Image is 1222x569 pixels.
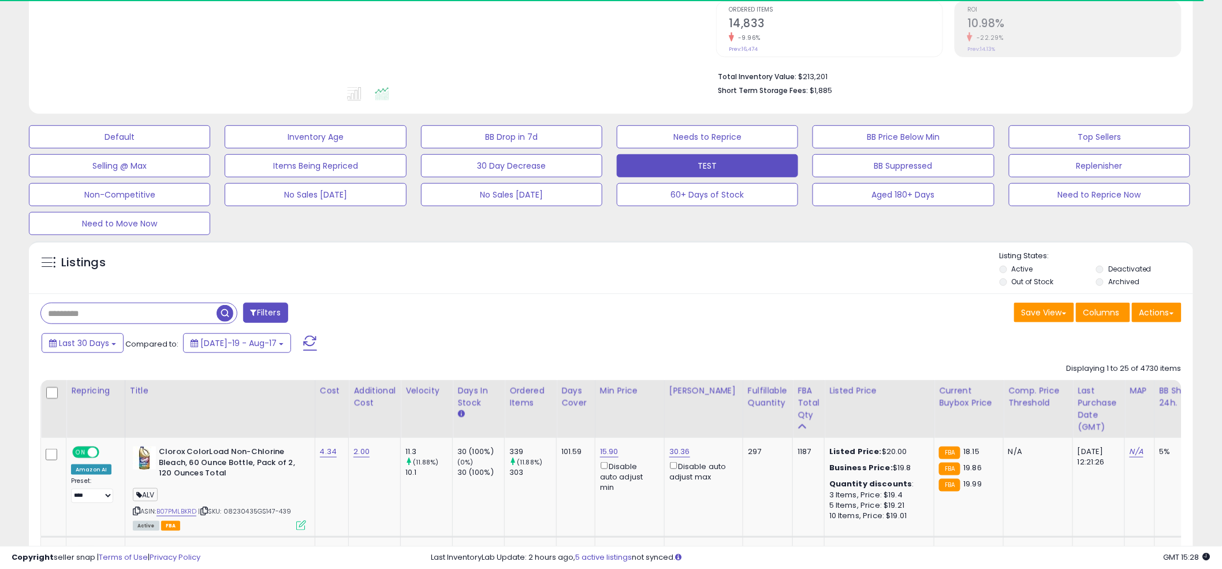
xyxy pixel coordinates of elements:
[59,337,109,349] span: Last 30 Days
[150,552,200,563] a: Privacy Policy
[12,552,200,563] div: seller snap | |
[1008,385,1068,409] div: Comp. Price Threshold
[669,385,738,397] div: [PERSON_NAME]
[561,447,586,457] div: 101.59
[1132,303,1182,322] button: Actions
[939,463,960,475] small: FBA
[29,125,210,148] button: Default
[1009,125,1190,148] button: Top Sellers
[1012,264,1033,274] label: Active
[71,477,116,503] div: Preset:
[413,458,438,467] small: (11.88%)
[225,125,406,148] button: Inventory Age
[1008,447,1064,457] div: N/A
[457,447,504,457] div: 30 (100%)
[1078,385,1120,433] div: Last Purchase Date (GMT)
[157,507,197,516] a: B07PMLBKRD
[320,385,344,397] div: Cost
[125,339,178,349] span: Compared to:
[71,385,120,397] div: Repricing
[1014,303,1074,322] button: Save View
[798,385,819,421] div: FBA Total Qty
[829,462,893,473] b: Business Price:
[600,446,619,458] a: 15.90
[353,385,396,409] div: Additional Cost
[963,462,982,473] span: 19.86
[829,446,882,457] b: Listed Price:
[71,464,111,475] div: Amazon AI
[669,446,690,458] a: 30.36
[457,458,474,467] small: (0%)
[939,447,960,459] small: FBA
[600,460,655,493] div: Disable auto adjust min
[1108,264,1152,274] label: Deactivated
[73,448,88,458] span: ON
[509,447,556,457] div: 339
[225,154,406,177] button: Items Being Repriced
[133,447,156,470] img: 417g7lMJlCL._SL40_.jpg
[973,34,1004,42] small: -22.29%
[243,303,288,323] button: Filters
[939,479,960,492] small: FBA
[1000,251,1193,262] p: Listing States:
[829,385,929,397] div: Listed Price
[798,447,815,457] div: 1187
[1164,552,1210,563] span: 2025-09-17 15:28 GMT
[183,333,291,353] button: [DATE]-19 - Aug-17
[939,385,999,409] div: Current Buybox Price
[617,154,798,177] button: TEST
[225,183,406,206] button: No Sales [DATE]
[1076,303,1130,322] button: Columns
[963,478,982,489] span: 19.99
[967,46,995,53] small: Prev: 14.13%
[509,385,552,409] div: Ordered Items
[829,511,925,521] div: 10 Items, Price: $19.01
[320,446,337,458] a: 4.34
[457,409,464,419] small: Days In Stock.
[829,490,925,500] div: 3 Items, Price: $19.4
[29,212,210,235] button: Need to Move Now
[748,447,784,457] div: 297
[718,69,1173,83] li: $213,201
[600,385,660,397] div: Min Price
[813,183,994,206] button: Aged 180+ Days
[829,447,925,457] div: $20.00
[133,488,158,501] span: ALV
[405,385,448,397] div: Velocity
[1078,447,1116,467] div: [DATE] 12:21:26
[669,460,734,482] div: Disable auto adjust max
[1160,447,1198,457] div: 5%
[829,500,925,511] div: 5 Items, Price: $19.21
[133,521,159,531] span: All listings currently available for purchase on Amazon
[576,552,632,563] a: 5 active listings
[967,17,1181,32] h2: 10.98%
[561,385,590,409] div: Days Cover
[199,507,292,516] span: | SKU: 08230435GS147-439
[405,467,452,478] div: 10.1
[729,46,758,53] small: Prev: 16,474
[457,467,504,478] div: 30 (100%)
[748,385,788,409] div: Fulfillable Quantity
[829,463,925,473] div: $19.8
[509,467,556,478] div: 303
[421,154,602,177] button: 30 Day Decrease
[967,7,1181,13] span: ROI
[617,183,798,206] button: 60+ Days of Stock
[1130,385,1149,397] div: MAP
[1160,385,1202,409] div: BB Share 24h.
[1130,446,1143,458] a: N/A
[12,552,54,563] strong: Copyright
[1009,154,1190,177] button: Replenisher
[42,333,124,353] button: Last 30 Days
[98,448,116,458] span: OFF
[734,34,761,42] small: -9.96%
[813,125,994,148] button: BB Price Below Min
[1009,183,1190,206] button: Need to Reprice Now
[161,521,181,531] span: FBA
[718,85,808,95] b: Short Term Storage Fees:
[457,385,500,409] div: Days In Stock
[829,478,912,489] b: Quantity discounts
[963,446,979,457] span: 18.15
[421,183,602,206] button: No Sales [DATE]
[810,85,832,96] span: $1,885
